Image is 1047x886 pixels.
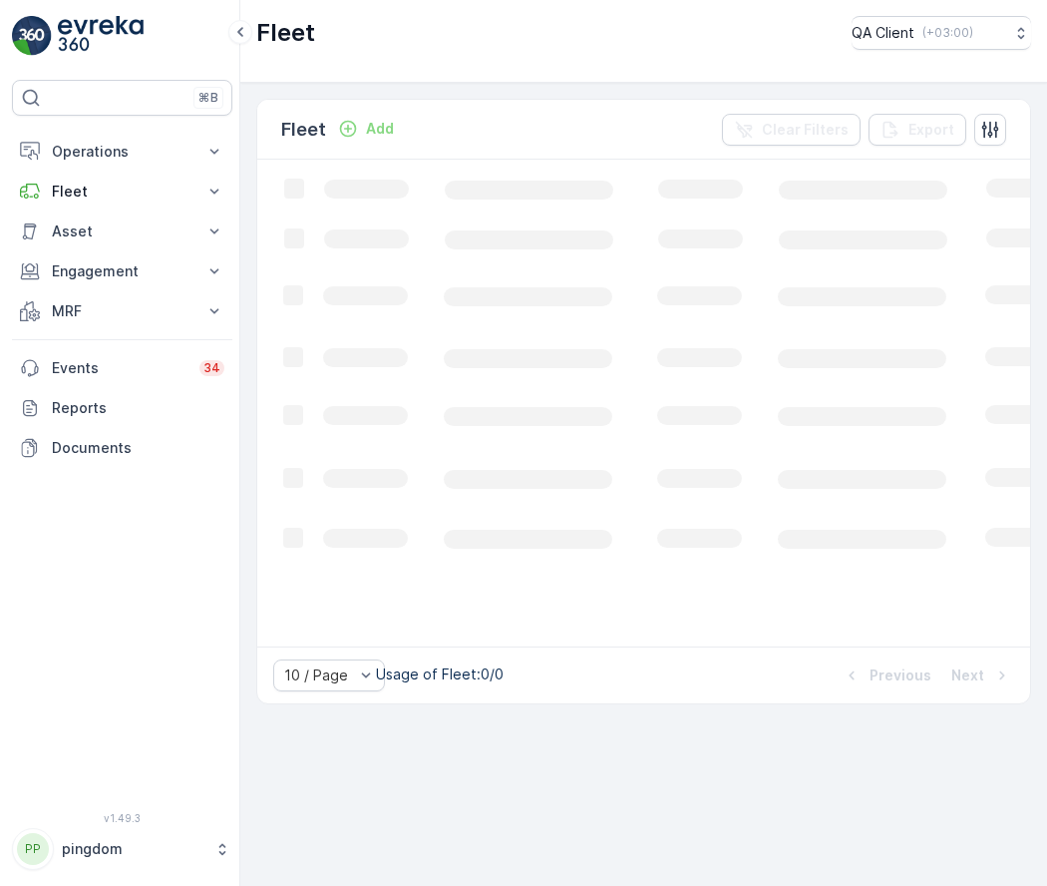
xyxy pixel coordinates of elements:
[198,90,218,106] p: ⌘B
[922,25,973,41] p: ( +03:00 )
[12,16,52,56] img: logo
[62,839,204,859] p: pingdom
[869,114,966,146] button: Export
[17,833,49,865] div: PP
[12,251,232,291] button: Engagement
[52,261,192,281] p: Engagement
[840,664,933,687] button: Previous
[870,665,931,685] p: Previous
[852,16,1031,50] button: QA Client(+03:00)
[52,182,192,202] p: Fleet
[330,117,402,141] button: Add
[852,23,914,43] p: QA Client
[52,438,224,458] p: Documents
[12,428,232,468] a: Documents
[281,116,326,144] p: Fleet
[12,172,232,212] button: Fleet
[12,388,232,428] a: Reports
[951,665,984,685] p: Next
[52,221,192,241] p: Asset
[52,358,187,378] p: Events
[12,812,232,824] span: v 1.49.3
[762,120,849,140] p: Clear Filters
[366,119,394,139] p: Add
[12,291,232,331] button: MRF
[722,114,861,146] button: Clear Filters
[256,17,315,49] p: Fleet
[203,360,220,376] p: 34
[58,16,144,56] img: logo_light-DOdMpM7g.png
[52,301,192,321] p: MRF
[52,142,192,162] p: Operations
[12,348,232,388] a: Events34
[908,120,954,140] p: Export
[12,212,232,251] button: Asset
[12,828,232,870] button: PPpingdom
[52,398,224,418] p: Reports
[12,132,232,172] button: Operations
[949,664,1014,687] button: Next
[376,664,504,684] p: Usage of Fleet : 0/0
